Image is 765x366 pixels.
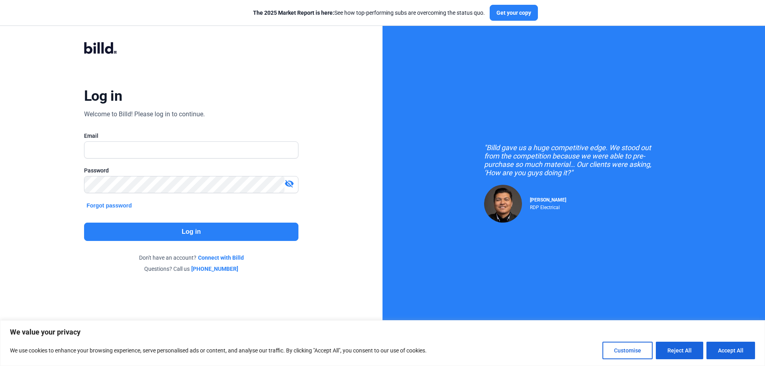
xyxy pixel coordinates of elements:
a: [PHONE_NUMBER] [191,265,238,273]
span: The 2025 Market Report is here: [253,10,334,16]
img: Raul Pacheco [484,185,522,223]
div: Don't have an account? [84,254,298,262]
button: Log in [84,223,298,241]
button: Customise [602,342,653,359]
div: See how top-performing subs are overcoming the status quo. [253,9,485,17]
button: Accept All [706,342,755,359]
button: Forgot password [84,201,134,210]
p: We value your privacy [10,327,755,337]
button: Reject All [656,342,703,359]
button: Get your copy [490,5,538,21]
div: Questions? Call us [84,265,298,273]
div: Password [84,166,298,174]
div: Welcome to Billd! Please log in to continue. [84,110,205,119]
span: [PERSON_NAME] [530,197,566,203]
a: Connect with Billd [198,254,244,262]
div: RDP Electrical [530,203,566,210]
p: We use cookies to enhance your browsing experience, serve personalised ads or content, and analys... [10,346,427,355]
div: Email [84,132,298,140]
div: "Billd gave us a huge competitive edge. We stood out from the competition because we were able to... [484,143,663,177]
div: Log in [84,87,122,105]
mat-icon: visibility_off [284,179,294,188]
